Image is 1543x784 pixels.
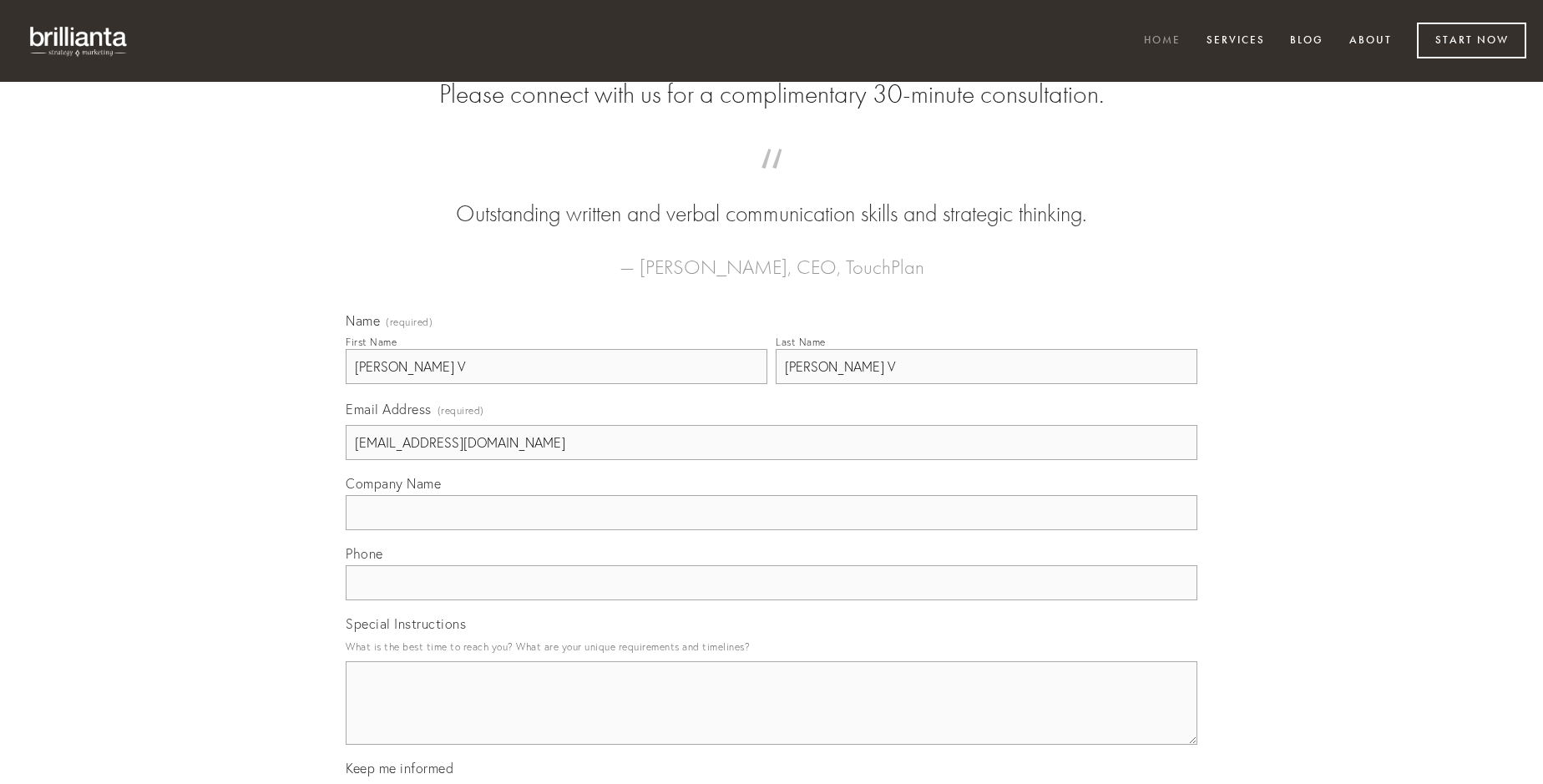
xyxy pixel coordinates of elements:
[1417,23,1526,58] a: Start Now
[372,230,1171,284] figcaption: — [PERSON_NAME], CEO, TouchPlan
[17,17,142,65] img: brillianta - research, strategy, marketing
[372,165,1171,230] blockquote: Outstanding written and verbal communication skills and strategic thinking.
[1338,28,1403,55] a: About
[346,401,432,417] span: Email Address
[346,78,1197,110] h2: Please connect with us for a complimentary 30-minute consultation.
[346,760,453,776] span: Keep me informed
[372,165,1171,198] span: “
[1133,28,1191,55] a: Home
[386,317,433,327] span: (required)
[346,312,380,329] span: Name
[776,336,826,348] div: Last Name
[438,399,484,422] span: (required)
[1196,28,1276,55] a: Services
[346,615,466,632] span: Special Instructions
[346,545,383,562] span: Phone
[1279,28,1334,55] a: Blog
[346,336,397,348] div: First Name
[346,475,441,492] span: Company Name
[346,635,1197,658] p: What is the best time to reach you? What are your unique requirements and timelines?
